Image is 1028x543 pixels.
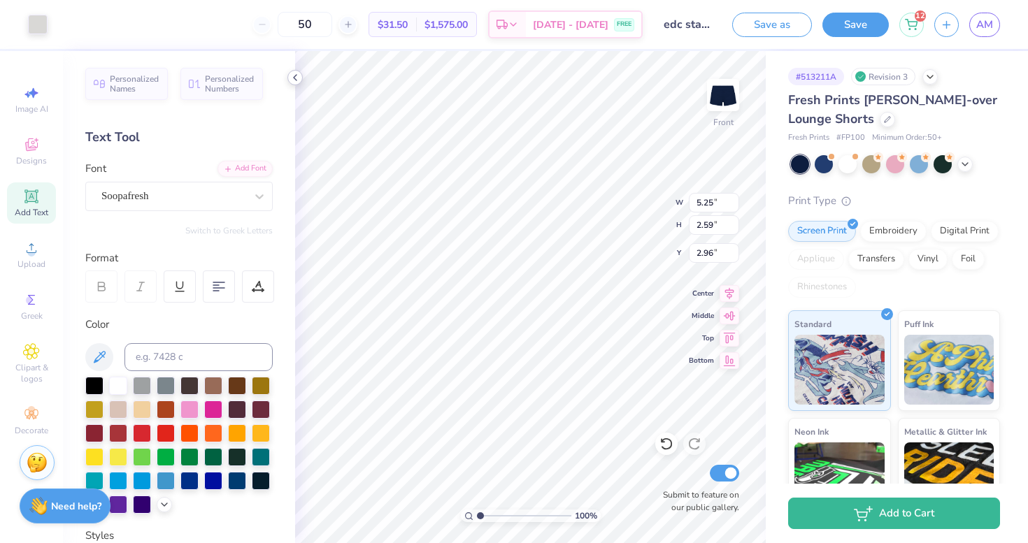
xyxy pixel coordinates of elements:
span: # FP100 [836,132,865,144]
span: Standard [794,317,831,331]
div: Rhinestones [788,277,856,298]
span: $1,575.00 [424,17,468,32]
span: Minimum Order: 50 + [872,132,942,144]
span: Puff Ink [904,317,934,331]
div: Foil [952,249,985,270]
strong: Need help? [51,500,101,513]
div: Screen Print [788,221,856,242]
span: 12 [915,10,926,22]
span: Metallic & Glitter Ink [904,424,987,439]
div: Revision 3 [851,68,915,85]
div: Vinyl [908,249,948,270]
input: Untitled Design [653,10,722,38]
div: Front [713,116,734,129]
label: Font [85,161,106,177]
label: Submit to feature on our public gallery. [655,488,739,514]
span: Center [689,289,714,298]
div: Transfers [848,249,904,270]
span: Top [689,333,714,343]
img: Puff Ink [904,335,994,405]
div: Print Type [788,193,1000,209]
div: Embroidery [860,221,927,242]
span: Fresh Prints [788,132,829,144]
span: [DATE] - [DATE] [533,17,608,32]
input: e.g. 7428 c [124,343,273,371]
div: Text Tool [85,128,273,147]
div: Format [85,250,274,266]
button: Add to Cart [788,498,1000,529]
span: Greek [21,310,43,321]
span: Clipart & logos [7,362,56,384]
img: Standard [794,335,885,405]
img: Neon Ink [794,442,885,512]
span: AM [976,17,993,33]
div: Add Font [217,161,273,177]
span: Designs [16,155,47,166]
span: FREE [617,20,631,29]
div: Color [85,317,273,333]
span: Bottom [689,356,714,365]
div: # 513211A [788,68,844,85]
span: Personalized Numbers [205,74,255,94]
span: $31.50 [378,17,408,32]
img: Front [709,81,737,109]
input: – – [278,12,332,37]
span: Personalized Names [110,74,159,94]
div: Applique [788,249,844,270]
span: Upload [17,259,45,270]
button: Save as [732,13,812,37]
span: Fresh Prints [PERSON_NAME]-over Lounge Shorts [788,92,997,127]
span: 100 % [575,509,597,522]
button: Save [822,13,889,37]
span: Add Text [15,207,48,218]
span: Neon Ink [794,424,829,439]
button: Switch to Greek Letters [185,225,273,236]
span: Decorate [15,425,48,436]
img: Metallic & Glitter Ink [904,442,994,512]
a: AM [969,13,1000,37]
div: Digital Print [931,221,999,242]
span: Middle [689,311,714,321]
span: Image AI [15,103,48,115]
